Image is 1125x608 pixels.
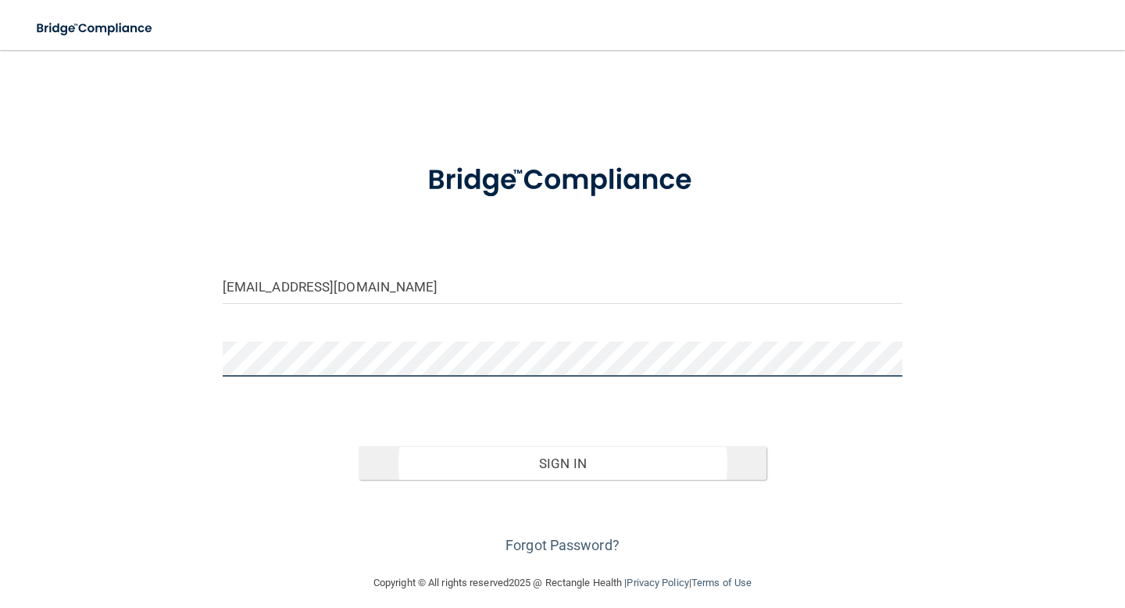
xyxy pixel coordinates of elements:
button: Sign In [359,446,766,481]
div: Copyright © All rights reserved 2025 @ Rectangle Health | | [277,558,848,608]
img: bridge_compliance_login_screen.278c3ca4.svg [398,144,727,217]
a: Forgot Password? [505,537,620,553]
a: Privacy Policy [627,577,688,588]
img: bridge_compliance_login_screen.278c3ca4.svg [23,13,167,45]
input: Email [223,269,902,304]
a: Terms of Use [691,577,752,588]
